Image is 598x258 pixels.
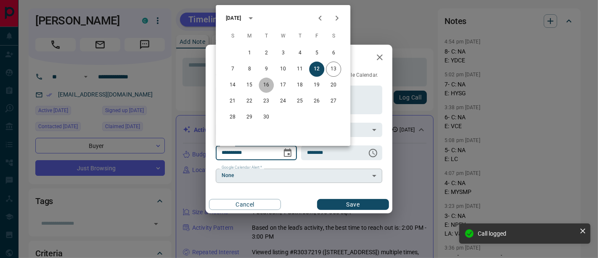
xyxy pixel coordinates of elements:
button: Cancel [209,199,281,210]
span: Sunday [225,28,240,45]
button: Save [317,199,389,210]
button: 21 [225,94,240,109]
button: 15 [242,78,257,93]
button: 19 [309,78,324,93]
button: 8 [242,62,257,77]
button: 11 [292,62,307,77]
label: Google Calendar Alert [222,165,262,170]
div: [DATE] [226,14,241,22]
button: 29 [242,110,257,125]
button: 20 [326,78,341,93]
button: 30 [259,110,274,125]
button: 27 [326,94,341,109]
button: 13 [326,62,341,77]
button: 10 [275,62,291,77]
button: 17 [275,78,291,93]
button: 25 [292,94,307,109]
span: Tuesday [259,28,274,45]
button: 26 [309,94,324,109]
button: Previous month [312,10,328,27]
button: 1 [242,46,257,61]
button: 12 [309,62,324,77]
button: 22 [242,94,257,109]
span: Wednesday [275,28,291,45]
button: Next month [328,10,345,27]
button: 5 [309,46,324,61]
button: 18 [292,78,307,93]
button: Choose time, selected time is 6:00 AM [365,145,381,161]
button: 6 [326,46,341,61]
button: 4 [292,46,307,61]
button: 7 [225,62,240,77]
span: Thursday [292,28,307,45]
button: Choose date, selected date is Sep 12, 2025 [279,145,296,161]
span: Saturday [326,28,341,45]
div: None [216,169,382,183]
h2: Edit Task [206,45,260,72]
div: Call logged [478,230,576,237]
span: Monday [242,28,257,45]
button: 28 [225,110,240,125]
button: 2 [259,46,274,61]
button: 14 [225,78,240,93]
button: 16 [259,78,274,93]
span: Friday [309,28,324,45]
button: 9 [259,62,274,77]
button: calendar view is open, switch to year view [243,11,258,25]
button: 24 [275,94,291,109]
button: 23 [259,94,274,109]
button: 3 [275,46,291,61]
